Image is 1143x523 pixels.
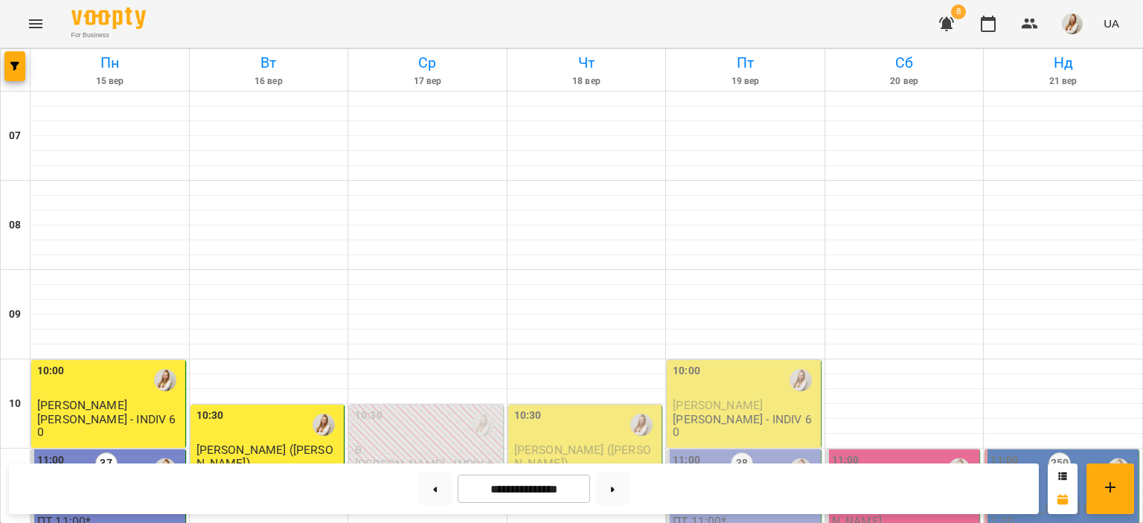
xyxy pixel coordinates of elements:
label: 250 [1048,452,1071,475]
img: Адамович Вікторія [313,414,335,436]
label: 11:00 [832,452,859,469]
p: 0 [355,443,500,456]
h6: 16 вер [192,74,346,89]
h6: Пт [668,51,822,74]
span: For Business [71,31,146,40]
img: Адамович Вікторія [630,414,653,436]
label: 10:00 [673,363,700,379]
h6: 20 вер [827,74,982,89]
label: 10:00 [37,363,65,379]
h6: Чт [510,51,664,74]
label: 10:30 [196,408,224,424]
span: [PERSON_NAME] ([PERSON_NAME]) [514,443,651,469]
label: 11:00 [673,452,700,469]
img: Адамович Вікторія [472,414,494,436]
img: db46d55e6fdf8c79d257263fe8ff9f52.jpeg [1062,13,1083,34]
h6: 15 вер [33,74,187,89]
p: [PERSON_NAME] - INDIV 60 [673,413,818,439]
h6: Ср [350,51,505,74]
span: UA [1104,16,1119,31]
img: Адамович Вікторія [790,369,812,391]
h6: 07 [9,128,21,144]
button: Menu [18,6,54,42]
span: 8 [951,4,966,19]
label: 10:30 [514,408,542,424]
button: UA [1098,10,1125,37]
h6: 21 вер [986,74,1140,89]
h6: Нд [986,51,1140,74]
h6: 09 [9,307,21,323]
label: 10:30 [355,408,382,424]
h6: 10 [9,396,21,412]
p: [PERSON_NAME] - INDIV 60 [37,413,182,439]
label: 38 [731,452,753,475]
label: 11:00 [37,452,65,469]
h6: 18 вер [510,74,664,89]
h6: Вт [192,51,346,74]
h6: 19 вер [668,74,822,89]
span: [PERSON_NAME] ([PERSON_NAME]) [196,443,333,469]
h6: Пн [33,51,187,74]
img: Voopty Logo [71,7,146,29]
h6: 17 вер [350,74,505,89]
img: Адамович Вікторія [154,369,176,391]
span: [PERSON_NAME] [37,398,127,412]
h6: 08 [9,217,21,234]
label: 11:00 [990,452,1018,469]
label: 37 [95,452,118,475]
h6: Сб [827,51,982,74]
span: [PERSON_NAME] [673,398,763,412]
